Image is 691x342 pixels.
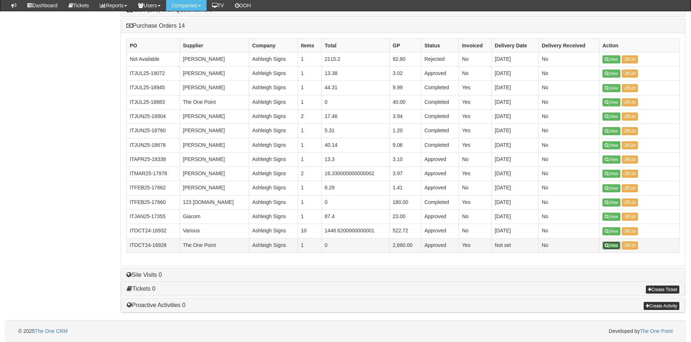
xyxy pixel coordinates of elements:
td: [PERSON_NAME] [180,81,249,95]
a: Edit [622,113,638,121]
td: 5.31 [322,124,390,138]
th: Action [599,39,679,52]
td: No [539,95,600,109]
td: [DATE] [492,224,539,238]
td: 1 [298,95,322,109]
th: Delivery Received [539,39,600,52]
td: Yes [459,138,492,152]
td: Ashleigh Signs [249,52,298,66]
th: Delivery Date [492,39,539,52]
a: View [602,55,620,63]
td: 1 [298,67,322,81]
td: Completed [421,95,459,109]
td: 17.46 [322,109,390,123]
td: ITJUL25-18945 [127,81,180,95]
td: 2,660.00 [390,238,421,252]
a: Edit [622,55,638,63]
td: Completed [421,109,459,123]
td: Completed [421,138,459,152]
td: Yes [459,95,492,109]
td: Ashleigh Signs [249,167,298,181]
a: Create Ticket [646,286,679,294]
a: Last (100) Won Quote Items 0 [126,7,212,13]
td: Completed [421,81,459,95]
td: Approved [421,167,459,181]
a: Tickets 0 [127,286,155,292]
a: View [602,141,620,149]
td: 92.80 [390,52,421,66]
td: ITJAN25-17355 [127,210,180,224]
a: Edit [622,184,638,192]
td: 1 [298,152,322,166]
th: GP [390,39,421,52]
td: 9.99 [390,81,421,95]
td: No [459,67,492,81]
a: View [602,113,620,121]
a: Purchase Orders 14 [126,23,185,29]
td: 2 [298,109,322,123]
a: View [602,170,620,178]
td: 40.14 [322,138,390,152]
td: [PERSON_NAME] [180,167,249,181]
td: Ashleigh Signs [249,138,298,152]
td: [PERSON_NAME] [180,152,249,166]
td: Approved [421,210,459,224]
td: 2 [298,167,322,181]
td: ITJUN25-18804 [127,109,180,123]
th: Invoiced [459,39,492,52]
td: No [539,167,600,181]
td: Ashleigh Signs [249,67,298,81]
td: Yes [459,124,492,138]
th: Supplier [180,39,249,52]
td: 1446.6200000000001 [322,224,390,238]
td: [DATE] [492,167,539,181]
td: Ashleigh Signs [249,95,298,109]
td: No [539,67,600,81]
a: View [602,241,620,249]
td: 3.97 [390,167,421,181]
a: Edit [622,156,638,164]
td: [DATE] [492,81,539,95]
td: [PERSON_NAME] [180,181,249,195]
a: Proactive Activities 0 [127,302,185,308]
td: 23.00 [390,210,421,224]
td: The One Point [180,238,249,252]
td: [PERSON_NAME] [180,138,249,152]
td: [PERSON_NAME] [180,52,249,66]
td: ITAPR25-18338 [127,152,180,166]
th: Status [421,39,459,52]
a: Site Visits 0 [126,272,162,278]
td: No [539,81,600,95]
td: Ashleigh Signs [249,238,298,252]
td: 13.3 [322,152,390,166]
td: Not set [492,238,539,252]
td: Not Available [127,52,180,66]
td: No [459,210,492,224]
span: © 2025 [18,328,68,334]
td: No [539,124,600,138]
td: Ashleigh Signs [249,210,298,224]
td: [DATE] [492,52,539,66]
a: View [602,184,620,192]
th: Total [322,39,390,52]
td: 9.06 [390,138,421,152]
td: 1 [298,81,322,95]
td: 0 [322,195,390,209]
td: No [459,52,492,66]
td: Ashleigh Signs [249,181,298,195]
a: Edit [622,170,638,178]
td: Yes [459,109,492,123]
th: Items [298,39,322,52]
td: [PERSON_NAME] [180,67,249,81]
td: ITOCT24-16928 [127,238,180,252]
td: Approved [421,238,459,252]
td: Rejected [421,52,459,66]
a: View [602,156,620,164]
td: Yes [459,167,492,181]
td: 44.31 [322,81,390,95]
a: View [602,70,620,78]
td: [DATE] [492,109,539,123]
td: Approved [421,152,459,166]
td: No [459,152,492,166]
a: Edit [622,141,638,149]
